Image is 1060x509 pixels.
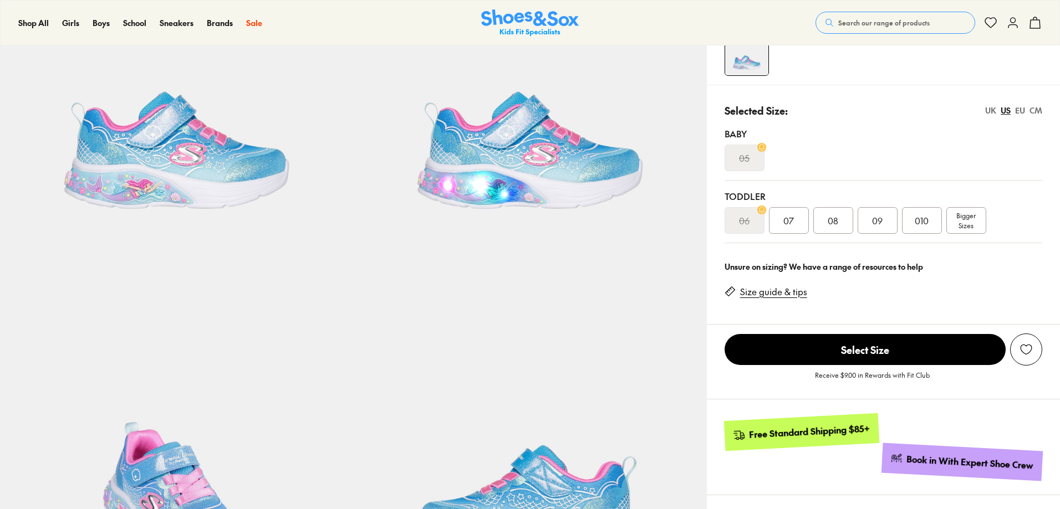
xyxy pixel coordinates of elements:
[93,17,110,28] span: Boys
[725,261,1042,273] div: Unsure on sizing? We have a range of resources to help
[160,17,193,28] span: Sneakers
[160,17,193,29] a: Sneakers
[881,443,1043,481] a: Book in With Expert Shoe Crew
[246,17,262,29] a: Sale
[62,17,79,29] a: Girls
[985,105,996,116] div: UK
[1030,105,1042,116] div: CM
[725,333,1006,366] button: Select Size
[838,18,930,28] span: Search our range of products
[828,214,838,227] span: 08
[725,127,1042,140] div: Baby
[740,286,807,298] a: Size guide & tips
[816,12,975,34] button: Search our range of products
[725,334,1006,365] span: Select Size
[481,9,579,37] img: SNS_Logo_Responsive.svg
[207,17,233,29] a: Brands
[956,210,976,230] span: Bigger Sizes
[725,32,768,75] img: 4-537615_1
[739,214,750,227] s: 06
[872,214,883,227] span: 09
[748,423,870,441] div: Free Standard Shipping $85+
[123,17,146,29] a: School
[723,413,879,451] a: Free Standard Shipping $85+
[783,214,794,227] span: 07
[18,17,49,29] a: Shop All
[481,9,579,37] a: Shoes & Sox
[1010,333,1042,366] button: Add to Wishlist
[725,189,1042,203] div: Toddler
[815,370,930,390] p: Receive $9.00 in Rewards with Fit Club
[123,17,146,28] span: School
[725,103,788,118] p: Selected Size:
[246,17,262,28] span: Sale
[18,17,49,28] span: Shop All
[915,214,929,227] span: 010
[62,17,79,28] span: Girls
[93,17,110,29] a: Boys
[1015,105,1025,116] div: EU
[1001,105,1011,116] div: US
[739,151,750,164] s: 05
[906,453,1034,472] div: Book in With Expert Shoe Crew
[207,17,233,28] span: Brands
